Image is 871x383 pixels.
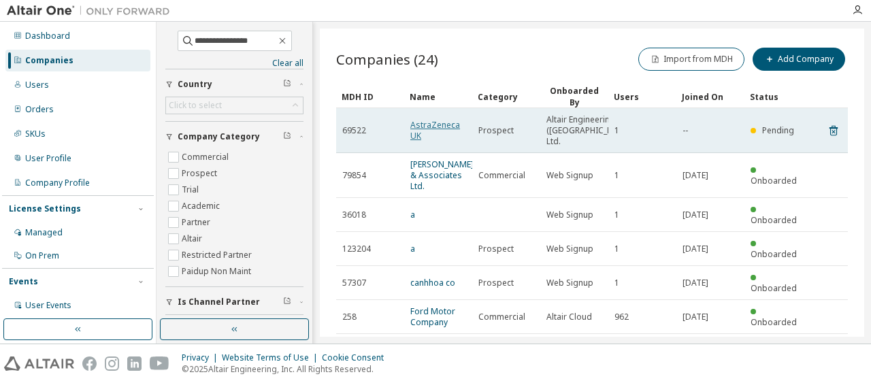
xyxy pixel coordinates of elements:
span: Web Signup [546,170,593,181]
div: MDH ID [342,86,399,107]
div: Dashboard [25,31,70,41]
div: Privacy [182,352,222,363]
img: facebook.svg [82,356,97,371]
label: Altair [182,231,205,247]
div: Onboarded By [546,85,603,108]
span: 123204 [342,244,371,254]
div: User Profile [25,153,71,164]
span: Company Category [178,131,260,142]
span: Clear filter [283,79,291,90]
span: 79854 [342,170,366,181]
span: [DATE] [683,210,708,220]
label: Academic [182,198,223,214]
span: Prospect [478,244,514,254]
span: [DATE] [683,244,708,254]
div: License Settings [9,203,81,214]
span: Clear filter [283,297,291,307]
div: Category [478,86,535,107]
div: Name [410,86,467,107]
div: Status [750,86,807,107]
a: [PERSON_NAME] & Associates Ltd. [410,159,474,192]
button: Country [165,69,303,99]
label: Restricted Partner [182,247,254,263]
label: Prospect [182,165,220,182]
label: Commercial [182,149,231,165]
span: 1 [614,170,619,181]
div: On Prem [25,250,59,261]
span: Prospect [478,125,514,136]
img: Altair One [7,4,177,18]
span: [DATE] [683,278,708,288]
span: [DATE] [683,170,708,181]
span: Pending [762,124,794,136]
span: Altair Cloud [546,312,592,322]
span: -- [683,125,688,136]
div: Click to select [169,100,222,111]
span: Is Channel Partner [178,297,260,307]
div: Companies [25,55,73,66]
span: Prospect [478,278,514,288]
a: Ford Motor Company [410,305,455,328]
div: Website Terms of Use [222,352,322,363]
label: Paidup Non Maint [182,263,254,280]
span: 962 [614,312,629,322]
img: youtube.svg [150,356,169,371]
span: 1 [614,244,619,254]
span: 258 [342,312,357,322]
span: 69522 [342,125,366,136]
span: Companies (24) [336,50,438,69]
span: [DATE] [683,312,708,322]
span: Onboarded [751,282,797,294]
div: Orders [25,104,54,115]
span: Onboarded [751,214,797,226]
span: 1 [614,210,619,220]
span: Web Signup [546,244,593,254]
div: Managed [25,227,63,238]
span: 1 [614,125,619,136]
div: Cookie Consent [322,352,392,363]
span: Clear filter [283,131,291,142]
button: Is Channel Partner [165,287,303,317]
a: AstraZeneca UK [410,119,460,141]
button: Add Company [753,48,845,71]
div: Joined On [682,86,739,107]
p: © 2025 Altair Engineering, Inc. All Rights Reserved. [182,363,392,375]
a: canhhoa co [410,277,455,288]
span: Web Signup [546,278,593,288]
span: Onboarded [751,316,797,328]
label: Partner [182,214,213,231]
div: Click to select [166,97,303,114]
a: a [410,243,415,254]
span: Commercial [478,312,525,322]
span: Commercial [478,170,525,181]
button: Company Category [165,122,303,152]
a: a [410,209,415,220]
img: instagram.svg [105,356,119,371]
div: User Events [25,300,71,311]
img: linkedin.svg [127,356,142,371]
label: Trial [182,182,201,198]
button: Import from MDH [638,48,744,71]
span: 36018 [342,210,366,220]
div: Users [25,80,49,90]
div: Events [9,276,38,287]
span: Country [178,79,212,90]
span: Web Signup [546,210,593,220]
span: 1 [614,278,619,288]
div: Users [614,86,671,107]
span: Onboarded [751,175,797,186]
span: Altair Engineering ([GEOGRAPHIC_DATA]), Ltd. [546,114,635,147]
img: altair_logo.svg [4,356,74,371]
a: Clear all [165,58,303,69]
div: SKUs [25,129,46,139]
div: Company Profile [25,178,90,188]
span: Onboarded [751,248,797,260]
span: 57307 [342,278,366,288]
